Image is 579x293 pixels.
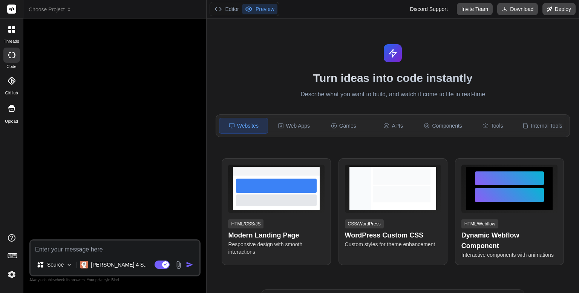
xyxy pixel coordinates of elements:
p: Custom styles for theme enhancement [345,241,441,248]
h4: Modern Landing Page [228,230,324,241]
label: code [6,63,16,70]
div: HTML/CSS/JS [228,219,263,228]
button: Editor [211,4,242,14]
img: settings [5,268,18,281]
img: attachment [174,261,183,269]
img: Pick Models [66,262,72,268]
p: Always double-check its answers. Your in Bind [29,276,201,284]
div: Tools [469,118,517,134]
p: Source [47,261,64,268]
p: [PERSON_NAME] 4 S.. [91,261,147,268]
div: Discord Support [405,3,452,15]
button: Download [497,3,538,15]
p: Interactive components with animations [461,251,558,259]
span: privacy [95,278,107,282]
img: Claude 4 Sonnet [80,261,88,268]
p: Responsive design with smooth interactions [228,241,324,256]
button: Preview [242,4,277,14]
div: HTML/Webflow [461,219,498,228]
div: Web Apps [270,118,318,134]
div: Internal Tools [518,118,567,134]
div: APIs [369,118,417,134]
button: Invite Team [457,3,493,15]
div: Games [319,118,368,134]
img: icon [186,261,193,268]
div: Components [419,118,467,134]
h4: Dynamic Webflow Component [461,230,558,251]
h4: WordPress Custom CSS [345,230,441,241]
div: CSS/WordPress [345,219,384,228]
button: Deploy [542,3,576,15]
p: Describe what you want to build, and watch it come to life in real-time [211,89,574,99]
label: threads [4,38,19,45]
label: GitHub [5,90,18,96]
label: Upload [5,118,18,125]
div: Websites [219,118,268,134]
span: Choose Project [29,6,72,13]
h1: Turn ideas into code instantly [211,71,574,85]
